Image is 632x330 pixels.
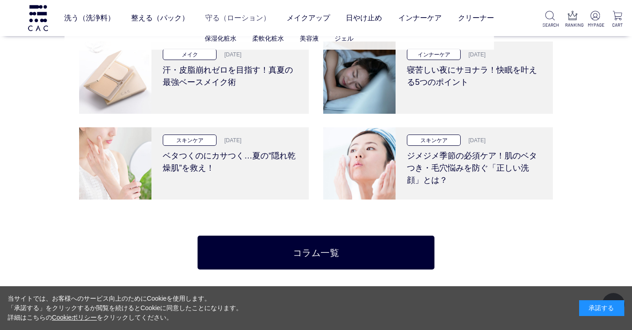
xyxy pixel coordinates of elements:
[131,5,189,30] a: 整える（パック）
[579,300,624,316] div: 承諾する
[542,11,557,28] a: SEARCH
[323,127,553,200] a: ジメジメ季節の必須ケア！肌のベタつき・毛穴悩みを防ぐ「正しい洗顔」とは？ スキンケア [DATE] ジメジメ季節の必須ケア！肌のベタつき・毛穴悩みを防ぐ「正しい洗顔」とは？
[407,49,461,60] p: インナーケア
[287,5,330,30] a: メイクアップ
[219,136,241,144] p: [DATE]
[407,60,542,88] h3: 寝苦しい夜にサヨナラ！快眠を叶える5つのポイント
[252,35,284,42] a: 柔軟化粧水
[198,236,434,270] a: コラム一覧
[407,135,461,146] p: スキンケア
[79,127,151,200] img: ベタつくのにカサつく…夏の“隠れ乾燥肌”を救え！
[205,5,270,30] a: 守る（ローション）
[565,22,580,28] p: RANKING
[610,22,625,28] p: CART
[79,42,309,114] a: 汗・皮脂崩れゼロを目指す！真夏の最強ベースメイク術 メイク [DATE] 汗・皮脂崩れゼロを目指す！真夏の最強ベースメイク術
[610,11,625,28] a: CART
[588,22,602,28] p: MYPAGE
[219,51,241,59] p: [DATE]
[79,42,151,114] img: 汗・皮脂崩れゼロを目指す！真夏の最強ベースメイク術
[323,42,553,114] a: 寝苦しい夜にサヨナラ！快眠を叶える5つのポイント インナーケア [DATE] 寝苦しい夜にサヨナラ！快眠を叶える5つのポイント
[335,35,354,42] a: ジェル
[323,42,396,114] img: 寝苦しい夜にサヨナラ！快眠を叶える5つのポイント
[463,51,486,59] p: [DATE]
[542,22,557,28] p: SEARCH
[323,127,396,200] img: ジメジメ季節の必須ケア！肌のベタつき・毛穴悩みを防ぐ「正しい洗顔」とは？
[163,146,297,174] h3: ベタつくのにカサつく…夏の“隠れ乾燥肌”を救え！
[565,11,580,28] a: RANKING
[27,5,49,31] img: logo
[163,49,217,60] p: メイク
[163,60,297,88] h3: 汗・皮脂崩れゼロを目指す！真夏の最強ベースメイク術
[398,5,442,30] a: インナーケア
[458,5,494,30] a: クリーナー
[463,136,486,144] p: [DATE]
[163,135,217,146] p: スキンケア
[64,5,115,30] a: 洗う（洗浄料）
[8,294,243,322] div: 当サイトでは、お客様へのサービス向上のためにCookieを使用します。 「承諾する」をクリックするか閲覧を続けるとCookieに同意したことになります。 詳細はこちらの をクリックしてください。
[205,35,236,42] a: 保湿化粧水
[346,5,382,30] a: 日やけ止め
[407,146,542,186] h3: ジメジメ季節の必須ケア！肌のベタつき・毛穴悩みを防ぐ「正しい洗顔」とは？
[79,127,309,200] a: ベタつくのにカサつく…夏の“隠れ乾燥肌”を救え！ スキンケア [DATE] ベタつくのにカサつく…夏の“隠れ乾燥肌”を救え！
[300,35,319,42] a: 美容液
[52,314,97,321] a: Cookieポリシー
[588,11,602,28] a: MYPAGE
